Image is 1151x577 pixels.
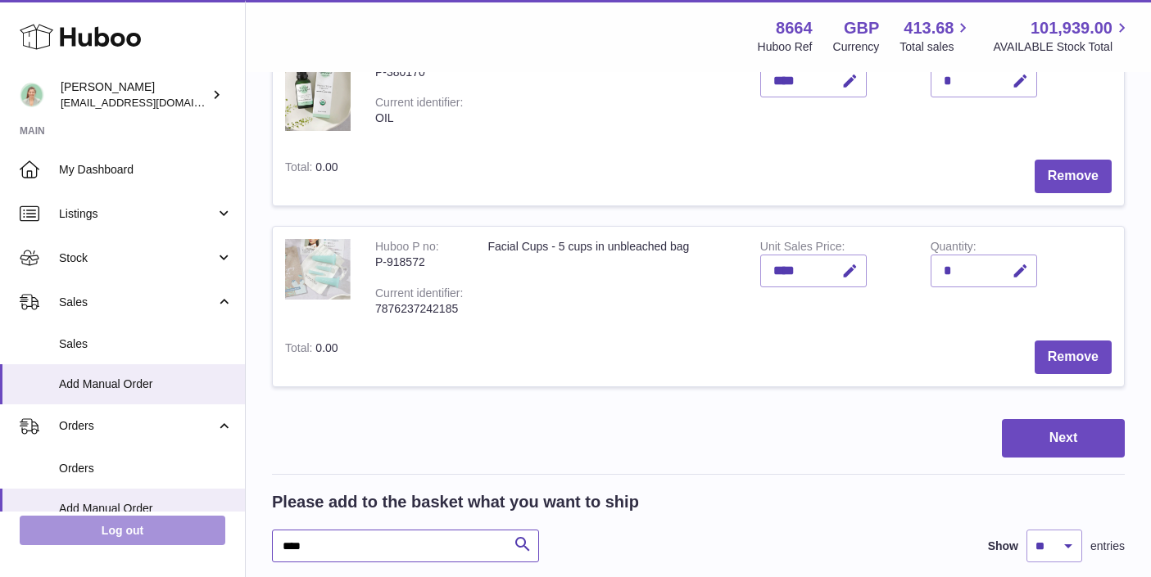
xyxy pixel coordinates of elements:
[993,17,1131,55] a: 101,939.00 AVAILABLE Stock Total
[900,39,972,55] span: Total sales
[375,255,463,270] div: P-918572
[931,240,977,257] label: Quantity
[776,17,813,39] strong: 8664
[760,240,845,257] label: Unit Sales Price
[900,17,972,55] a: 413.68 Total sales
[844,17,879,39] strong: GBP
[375,240,439,257] div: Huboo P no
[1002,419,1125,458] button: Next
[375,301,463,317] div: 7876237242185
[1035,160,1112,193] button: Remove
[993,39,1131,55] span: AVAILABLE Stock Total
[59,206,215,222] span: Listings
[61,96,241,109] span: [EMAIL_ADDRESS][DOMAIN_NAME]
[375,65,463,80] div: P-380170
[59,418,215,434] span: Orders
[285,239,351,300] img: Facial Cups - 5 cups in unbleached bag
[59,295,215,310] span: Sales
[375,286,463,304] div: Current identifier
[285,341,315,358] label: Total
[375,96,463,113] div: Current identifier
[904,17,954,39] span: 413.68
[833,39,880,55] div: Currency
[59,162,233,178] span: My Dashboard
[475,37,747,148] td: Facial Oil
[285,160,315,178] label: Total
[1031,17,1112,39] span: 101,939.00
[59,501,233,516] span: Add Manual Order
[20,83,44,107] img: hello@thefacialcuppingexpert.com
[59,461,233,476] span: Orders
[758,39,813,55] div: Huboo Ref
[61,79,208,110] div: [PERSON_NAME]
[59,336,233,352] span: Sales
[988,539,1018,554] label: Show
[59,250,215,266] span: Stock
[272,491,639,513] h2: Please add to the basket what you want to ship
[285,49,351,132] img: Facial Oil
[59,376,233,392] span: Add Manual Order
[475,227,747,328] td: Facial Cups - 5 cups in unbleached bag
[375,110,463,126] div: OIL
[1035,340,1112,374] button: Remove
[315,160,338,174] span: 0.00
[315,341,338,354] span: 0.00
[20,516,225,545] a: Log out
[1090,539,1125,554] span: entries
